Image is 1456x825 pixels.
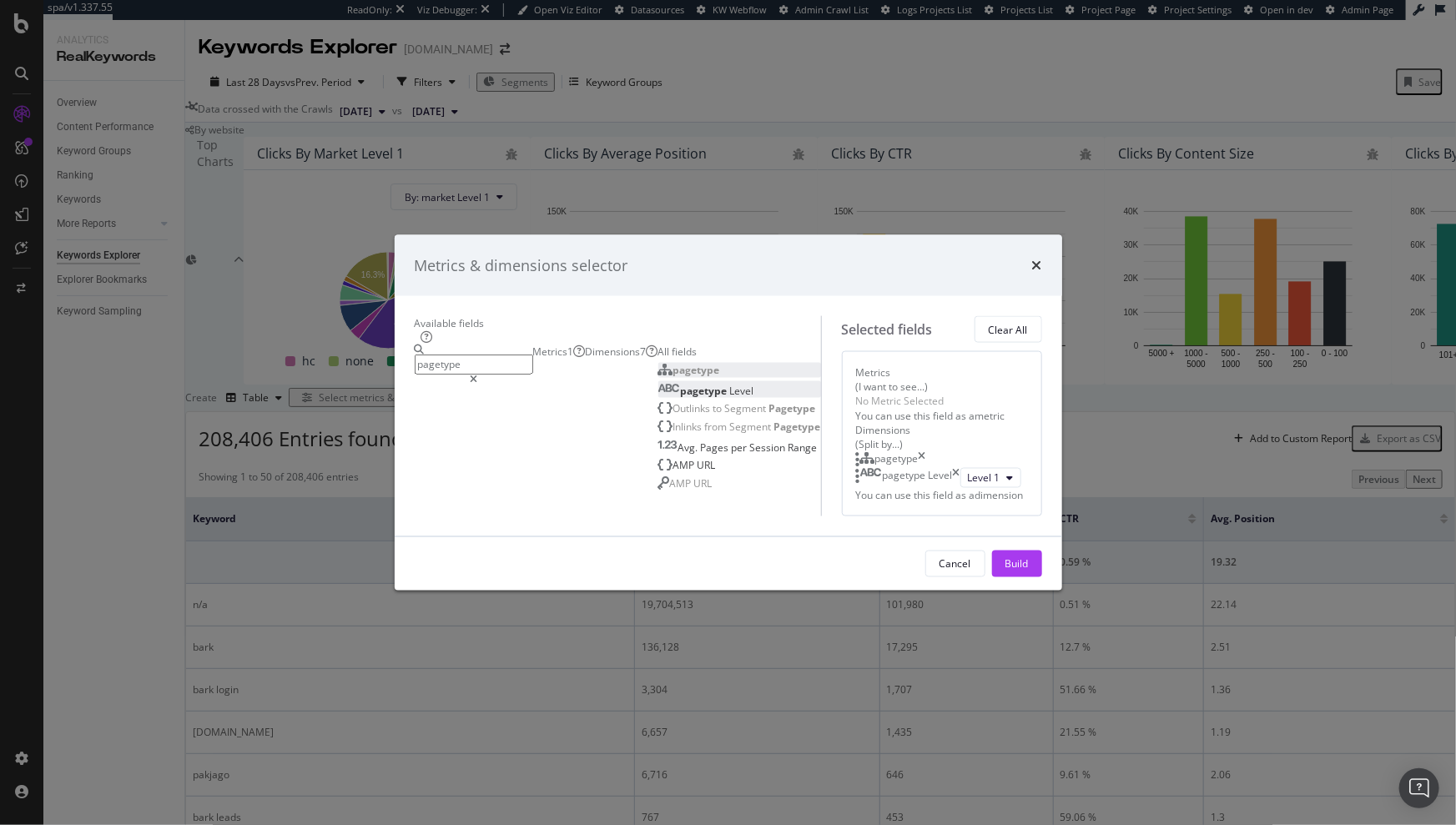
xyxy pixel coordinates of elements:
div: Metrics [856,365,1028,394]
div: No Metric Selected [856,394,945,408]
span: Avg. [678,440,701,455]
span: Range [788,440,818,455]
div: pagetype [875,451,919,468]
div: Clear All [989,322,1028,336]
div: Cancel [940,556,971,571]
span: Segment [725,401,769,415]
div: brand label [568,345,574,359]
span: Session [750,440,788,455]
span: pagetype [673,362,720,376]
div: (Split by...) [856,437,1028,451]
div: pagetype Level [883,468,953,488]
span: Pages [701,440,732,455]
span: URL [694,476,713,490]
div: Metrics [533,345,586,359]
div: All fields [658,345,821,359]
div: Dimensions [856,422,1028,450]
div: You can use this field as a dimension [856,488,1028,502]
span: AMP [670,476,694,490]
span: to [713,401,725,415]
div: Available fields [415,316,821,330]
div: modal [395,234,1062,591]
div: Build [1005,556,1029,571]
span: per [732,440,750,455]
span: 1 [568,345,574,359]
div: times [1032,254,1042,276]
span: Level [730,383,754,397]
span: 7 [641,345,647,359]
span: Segment [730,420,774,434]
div: pagetype LeveltimesLevel 1 [856,468,1028,488]
div: Dimensions [586,345,658,359]
span: Inlinks [673,420,705,434]
div: brand label [641,345,647,359]
span: Level 1 [968,470,1000,485]
span: pagetype [681,383,730,397]
div: Metrics & dimensions selector [415,254,628,276]
div: Selected fields [842,319,933,339]
span: Pagetype [774,420,821,434]
button: Clear All [975,316,1042,343]
div: You can use this field as a metric [856,408,1028,422]
div: times [953,468,960,488]
span: Pagetype [769,401,816,415]
button: Level 1 [960,468,1021,488]
span: from [705,420,730,434]
div: pagetypetimes [856,451,1028,468]
input: Search by field name [415,355,533,374]
span: Outlinks [673,401,713,415]
button: Cancel [925,551,985,577]
button: Build [992,551,1042,577]
div: (I want to see...) [856,380,1028,394]
div: times [919,451,926,468]
span: AMP [673,458,698,472]
span: URL [698,458,716,472]
div: Open Intercom Messenger [1399,768,1439,808]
